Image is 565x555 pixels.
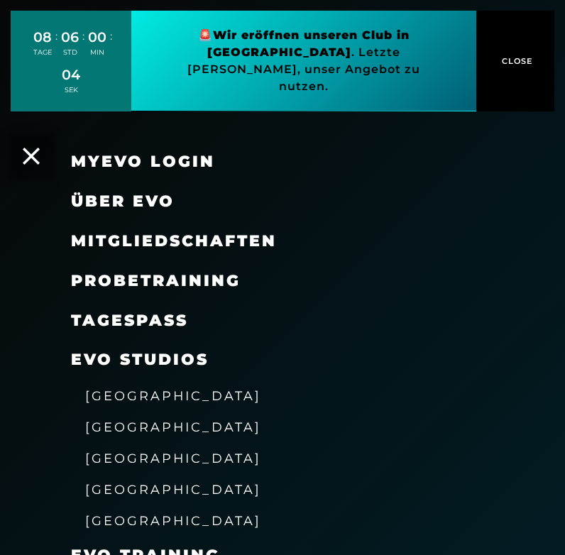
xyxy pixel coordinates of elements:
[55,28,57,66] div: :
[88,48,106,57] div: MIN
[110,28,112,66] div: :
[82,28,84,66] div: :
[33,27,52,48] div: 08
[71,152,215,171] a: MyEVO Login
[88,27,106,48] div: 00
[476,11,554,111] button: CLOSE
[33,48,52,57] div: TAGE
[61,48,79,57] div: STD
[62,65,80,85] div: 04
[61,27,79,48] div: 06
[62,85,80,95] div: SEK
[498,55,533,67] span: CLOSE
